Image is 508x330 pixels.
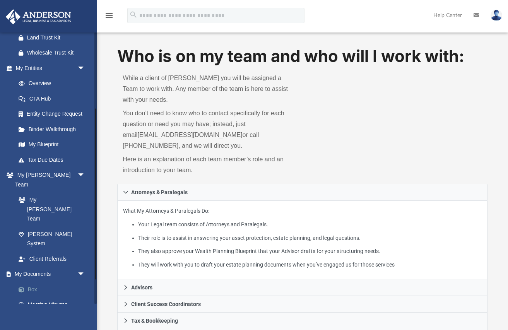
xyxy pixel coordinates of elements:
[27,33,87,43] div: Land Trust Kit
[138,233,482,243] li: Their role is to assist in answering your asset protection, estate planning, and legal questions.
[117,279,487,296] a: Advisors
[77,267,93,282] span: arrow_drop_down
[77,60,93,76] span: arrow_drop_down
[138,220,482,229] li: Your Legal team consists of Attorneys and Paralegals.
[11,76,97,91] a: Overview
[11,121,97,137] a: Binder Walkthrough
[11,45,97,61] a: Wholesale Trust Kit
[11,297,97,313] a: Meeting Minutes
[3,9,74,24] img: Anderson Advisors Platinum Portal
[491,10,502,21] img: User Pic
[129,10,138,19] i: search
[137,132,242,138] a: [EMAIL_ADDRESS][DOMAIN_NAME]
[5,168,93,192] a: My [PERSON_NAME] Teamarrow_drop_down
[131,318,178,323] span: Tax & Bookkeeping
[11,251,93,267] a: Client Referrals
[117,184,487,201] a: Attorneys & Paralegals
[5,267,97,282] a: My Documentsarrow_drop_down
[11,192,89,227] a: My [PERSON_NAME] Team
[11,152,97,168] a: Tax Due Dates
[123,108,297,151] p: You don’t need to know who to contact specifically for each question or need you may have; instea...
[138,260,482,270] li: They will work with you to draft your estate planning documents when you’ve engaged us for those ...
[117,313,487,329] a: Tax & Bookkeeping
[11,282,97,297] a: Box
[131,285,152,290] span: Advisors
[77,168,93,183] span: arrow_drop_down
[138,246,482,256] li: They also approve your Wealth Planning Blueprint that your Advisor drafts for your structuring ne...
[123,154,297,176] p: Here is an explanation of each team member’s role and an introduction to your team.
[11,137,93,152] a: My Blueprint
[131,301,201,307] span: Client Success Coordinators
[11,91,97,106] a: CTA Hub
[27,48,87,58] div: Wholesale Trust Kit
[117,45,487,68] h1: Who is on my team and who will I work with:
[104,15,114,20] a: menu
[131,190,188,195] span: Attorneys & Paralegals
[104,11,114,20] i: menu
[117,201,487,279] div: Attorneys & Paralegals
[123,73,297,105] p: While a client of [PERSON_NAME] you will be assigned a Team to work with. Any member of the team ...
[11,106,97,122] a: Entity Change Request
[123,206,482,269] p: What My Attorneys & Paralegals Do:
[117,296,487,313] a: Client Success Coordinators
[5,60,97,76] a: My Entitiesarrow_drop_down
[11,226,93,251] a: [PERSON_NAME] System
[11,30,97,45] a: Land Trust Kit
